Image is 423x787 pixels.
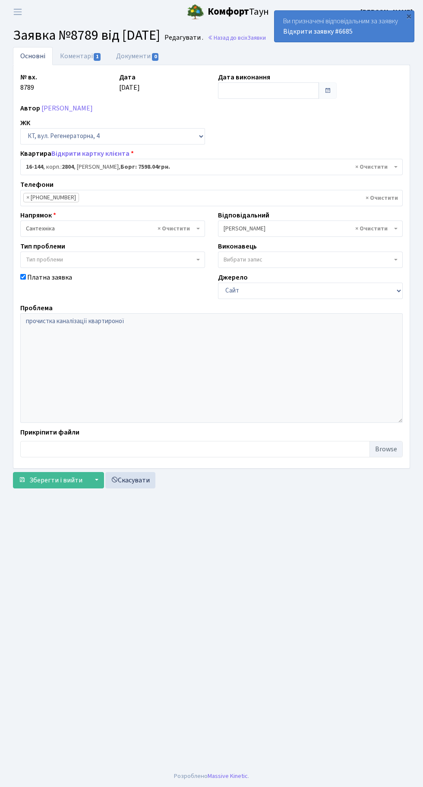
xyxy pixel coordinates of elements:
label: Телефони [20,179,54,190]
a: Скасувати [105,472,155,488]
div: [DATE] [113,72,211,99]
label: Платна заявка [27,272,72,283]
b: Комфорт [208,5,249,19]
div: × [404,12,413,20]
span: Видалити всі елементи [366,194,398,202]
span: Сантехніка [20,220,205,237]
span: Заявки [247,34,266,42]
span: Тихонов М.М. [218,220,403,237]
span: Вибрати запис [224,255,262,264]
span: × [26,193,29,202]
span: 1 [94,53,101,61]
label: Виконавець [218,241,257,252]
span: Тип проблеми [26,255,63,264]
a: [PERSON_NAME] [360,7,413,17]
span: <b>16-144</b>, корп.: <b>2804</b>, Горкун Анна Володимирівна, <b>Борг: 7598.04грн.</b> [20,159,403,175]
span: 0 [152,53,159,61]
span: Зберегти і вийти [29,475,82,485]
a: Коментарі [53,47,109,65]
li: +380997079969 [23,193,79,202]
label: № вх. [20,72,37,82]
label: Автор [20,103,40,113]
label: Проблема [20,303,53,313]
div: 8789 [14,72,113,99]
label: Джерело [218,272,248,283]
a: Відкрити заявку #6685 [283,27,353,36]
b: 16-144 [26,163,43,171]
a: Основні [13,47,53,65]
small: Редагувати . [163,34,203,42]
img: logo.png [187,3,204,21]
span: Видалити всі елементи [158,224,190,233]
a: [PERSON_NAME] [41,104,93,113]
label: Тип проблеми [20,241,65,252]
span: Заявка №8789 від [DATE] [13,25,160,45]
label: Відповідальний [218,210,269,220]
label: Прикріпити файли [20,427,79,438]
a: Документи [109,47,167,65]
button: Зберегти і вийти [13,472,88,488]
button: Переключити навігацію [7,5,28,19]
b: 2804 [62,163,74,171]
span: Тихонов М.М. [224,224,392,233]
a: Massive Kinetic [208,771,248,781]
textarea: прочистка каналізації квартироної [20,313,403,423]
label: Напрямок [20,210,56,220]
span: Видалити всі елементи [355,224,388,233]
b: Борг: 7598.04грн. [120,163,170,171]
div: Розроблено . [174,771,249,781]
span: Таун [208,5,269,19]
span: Видалити всі елементи [355,163,388,171]
div: Ви призначені відповідальним за заявку [275,11,414,42]
label: Дата виконання [218,72,270,82]
label: Дата [119,72,136,82]
label: Квартира [20,148,134,159]
span: <b>16-144</b>, корп.: <b>2804</b>, Горкун Анна Володимирівна, <b>Борг: 7598.04грн.</b> [26,163,392,171]
label: ЖК [20,118,30,128]
a: Назад до всіхЗаявки [208,34,266,42]
span: Сантехніка [26,224,194,233]
a: Відкрити картку клієнта [51,149,129,158]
